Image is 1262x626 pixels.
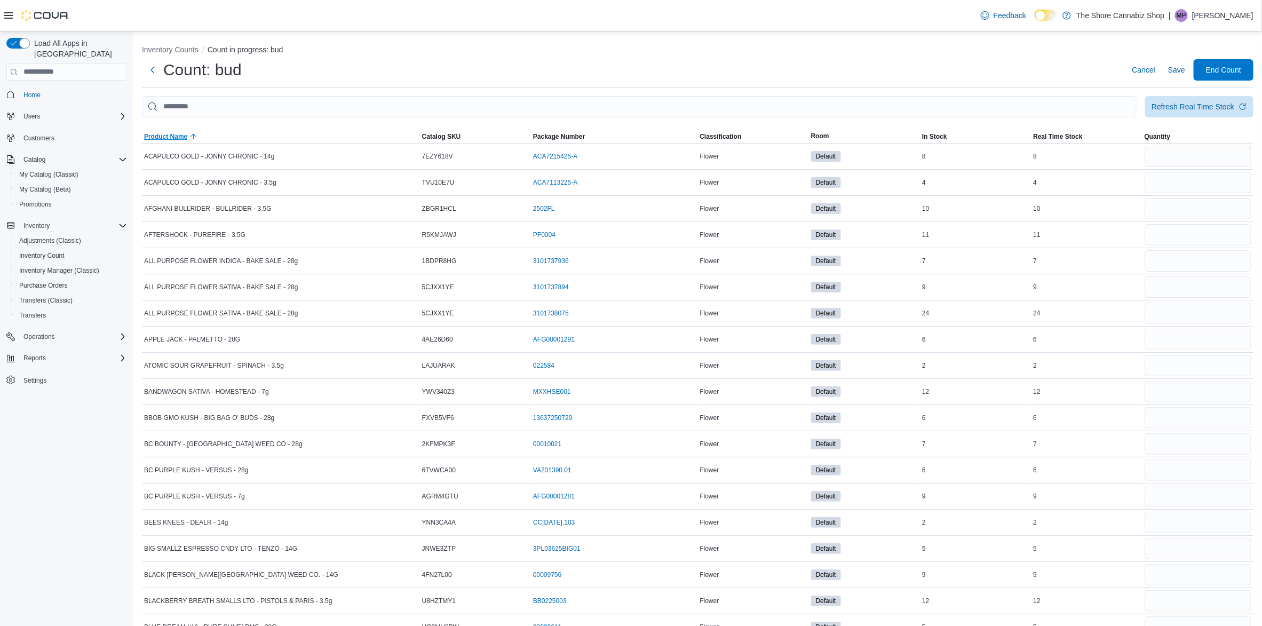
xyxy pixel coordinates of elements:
span: Classification [700,132,741,141]
span: Purchase Orders [19,281,68,290]
span: 4FN27L00 [422,570,452,579]
div: 12 [1031,595,1142,607]
span: Default [816,230,836,240]
span: BC PURPLE KUSH - VERSUS - 28g [144,466,248,474]
div: 10 [1031,202,1142,215]
div: 9 [920,490,1031,503]
span: AGRM4GTU [422,492,458,501]
span: Flower [700,570,719,579]
span: BC BOUNTY - [GEOGRAPHIC_DATA] WEED CO - 28g [144,440,303,448]
span: ALL PURPOSE FLOWER SATIVA - BAKE SALE - 28g [144,309,298,318]
span: ZBGR1HCL [422,204,456,213]
button: Quantity [1142,130,1253,143]
span: Default [816,492,836,501]
a: CC[DATE].103 [533,518,575,527]
span: 5CJXX1YE [422,309,454,318]
span: My Catalog (Beta) [15,183,127,196]
span: ALL PURPOSE FLOWER SATIVA - BAKE SALE - 28g [144,283,298,291]
span: Flower [700,387,719,396]
span: Default [811,569,841,580]
a: 00010021 [533,440,561,448]
a: AFG00001281 [533,492,575,501]
a: Purchase Orders [15,279,72,292]
span: Default [811,596,841,606]
span: Flower [700,492,719,501]
span: Inventory [19,219,127,232]
a: 3PL03625BIG01 [533,544,581,553]
button: Classification [697,130,808,143]
div: 24 [920,307,1031,320]
div: 7 [1031,438,1142,450]
button: Inventory Count [11,248,131,263]
button: Product Name [142,130,420,143]
div: 9 [1031,281,1142,294]
button: Settings [2,372,131,387]
span: U8HZTMY1 [422,597,456,605]
span: Default [816,178,836,187]
button: Reports [2,351,131,366]
h1: Count: bud [163,59,242,81]
span: Home [19,88,127,101]
span: Transfers (Classic) [19,296,73,305]
a: Feedback [977,5,1030,26]
span: Default [811,177,841,188]
span: Feedback [994,10,1026,21]
div: Refresh Real Time Stock [1152,101,1234,112]
div: 2 [920,516,1031,529]
div: 24 [1031,307,1142,320]
div: 9 [920,281,1031,294]
span: Home [23,91,41,99]
span: Promotions [15,198,127,211]
a: AFG00001291 [533,335,575,344]
span: My Catalog (Beta) [19,185,71,194]
a: Home [19,89,45,101]
span: Inventory Count [15,249,127,262]
span: ALL PURPOSE FLOWER INDICA - BAKE SALE - 28g [144,257,298,265]
button: Count in progress: bud [208,45,283,54]
span: End Count [1206,65,1241,75]
span: Flower [700,283,719,291]
span: Default [816,152,836,161]
button: Package Number [531,130,697,143]
a: My Catalog (Beta) [15,183,75,196]
div: 4 [920,176,1031,189]
a: Customers [19,132,59,145]
span: Default [811,386,841,397]
span: BEES KNEES - DEALR - 14g [144,518,228,527]
button: Reports [19,352,50,364]
span: AFGHANI BULLRIDER - BULLRIDER - 3.5G [144,204,272,213]
span: Settings [19,373,127,386]
span: Default [816,465,836,475]
nav: An example of EuiBreadcrumbs [142,44,1253,57]
span: Flower [700,178,719,187]
span: BIG SMALLZ ESPRESSO CNDY LTO - TENZO - 14G [144,544,297,553]
a: My Catalog (Classic) [15,168,83,181]
div: 9 [1031,490,1142,503]
a: Inventory Count [15,249,69,262]
span: My Catalog (Classic) [15,168,127,181]
span: Default [811,256,841,266]
button: Customers [2,130,131,146]
div: 2 [920,359,1031,372]
span: ATOMIC SOUR GRAPEFRUIT - SPINACH - 3.5g [144,361,284,370]
button: Catalog [19,153,50,166]
span: Default [811,151,841,162]
span: Default [816,544,836,553]
a: 3101738075 [533,309,569,318]
button: Save [1164,59,1189,81]
span: Purchase Orders [15,279,127,292]
div: 11 [920,228,1031,241]
span: BANDWAGON SATIVA - HOMESTEAD - 7g [144,387,269,396]
button: Operations [2,329,131,344]
span: Flower [700,361,719,370]
span: BLACK [PERSON_NAME][GEOGRAPHIC_DATA] WEED CO. - 14G [144,570,338,579]
div: 7 [1031,255,1142,267]
div: 9 [920,568,1031,581]
span: Default [816,439,836,449]
a: 3101737936 [533,257,569,265]
span: Flower [700,152,719,161]
div: 6 [920,464,1031,477]
span: Settings [23,376,46,385]
button: Users [2,109,131,124]
div: 7 [920,255,1031,267]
